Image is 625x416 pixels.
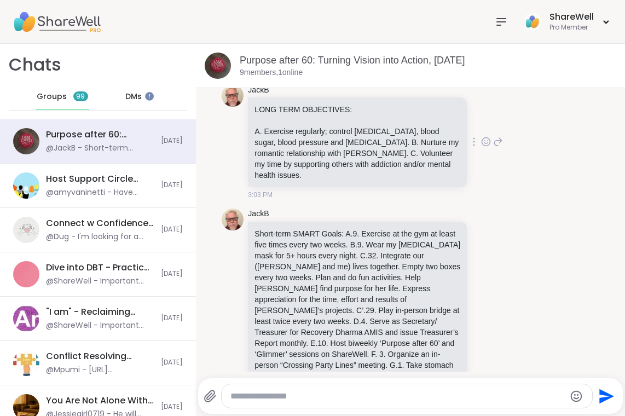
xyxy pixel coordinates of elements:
div: @Dug - I'm looking for a woman with genuine burning desire who will fit in my frame and be a comp... [46,232,154,242]
div: @Mpumi - [URL][DOMAIN_NAME] [46,365,154,375]
div: Connect w Confidence: 💕 Online Dating 💕, [DATE] [46,217,154,229]
img: Host Support Circle (have hosted 1+ session), Sep 09 [13,172,39,199]
div: @JackB - Short-term SMART Goals: A.9. Exercise at the gym at least five times every two weeks. B.... [46,143,154,154]
img: https://sharewell-space-live.sfo3.digitaloceanspaces.com/user-generated/3c5f9f08-1677-4a94-921c-3... [222,209,244,230]
img: Purpose after 60: Turning Vision into Action, Sep 11 [13,128,39,154]
span: [DATE] [161,402,183,412]
span: 3:03 PM [248,190,273,200]
span: DMs [125,91,142,102]
div: Conflict Resolving Communication, [DATE] [46,350,154,362]
h1: Chats [9,53,61,77]
span: [DATE] [161,136,183,146]
span: [DATE] [161,225,183,234]
textarea: Type your message [230,391,565,402]
img: Purpose after 60: Turning Vision into Action, Sep 11 [205,53,231,79]
button: Emoji picker [570,390,583,403]
span: 99 [76,92,85,101]
span: [DATE] [161,314,183,323]
div: "I am" - Reclaiming yourself after emotional abuse, [DATE] [46,306,154,318]
div: @ShareWell - Important update: Your host can no longer attend this session but you can still conn... [46,320,154,331]
img: Conflict Resolving Communication, Sep 10 [13,350,39,376]
div: Purpose after 60: Turning Vision into Action, [DATE] [46,129,154,141]
span: [DATE] [161,269,183,279]
span: [DATE] [161,181,183,190]
img: Dive into DBT - Practice & Reflect, Sep 10 [13,261,39,287]
div: Pro Member [549,23,594,32]
div: ShareWell [549,11,594,23]
div: Host Support Circle (have hosted 1+ session), [DATE] [46,173,154,185]
button: Send [593,384,617,408]
a: JackB [248,209,269,219]
img: https://sharewell-space-live.sfo3.digitaloceanspaces.com/user-generated/3c5f9f08-1677-4a94-921c-3... [222,85,244,107]
p: 9 members, 1 online [240,67,303,78]
p: A. Exercise regularly; control [MEDICAL_DATA], blood sugar, blood pressure and [MEDICAL_DATA]. B.... [254,126,460,181]
div: @amyvaninetti - Have reported to our team 😔 [46,187,154,198]
a: Purpose after 60: Turning Vision into Action, [DATE] [240,55,465,66]
div: Dive into DBT - Practice & Reflect, [DATE] [46,262,154,274]
img: "I am" - Reclaiming yourself after emotional abuse, Sep 11 [13,305,39,332]
iframe: Spotlight [145,92,154,101]
div: @ShareWell - Important update: Your host can no longer attend this session but you can still conn... [46,276,154,287]
img: ShareWell [524,13,541,31]
img: ShareWell Nav Logo [13,3,101,41]
p: Short-term SMART Goals: A.9. Exercise at the gym at least five times every two weeks. B.9. Wear m... [254,228,460,403]
a: JackB [248,85,269,96]
span: Groups [37,91,67,102]
span: [DATE] [161,358,183,367]
div: You Are Not Alone With This, [DATE] [46,395,154,407]
p: LONG TERM OBJECTIVES: [254,104,460,115]
img: Connect w Confidence: 💕 Online Dating 💕, Sep 10 [13,217,39,243]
